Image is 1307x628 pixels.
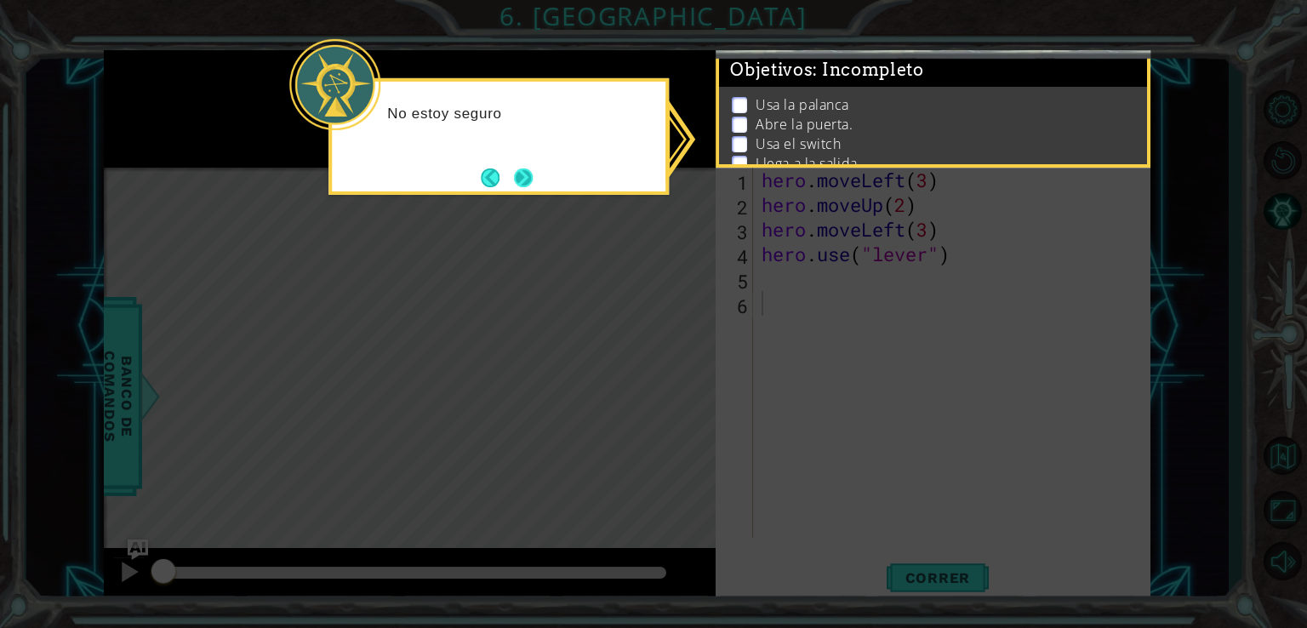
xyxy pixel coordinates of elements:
[756,134,841,153] p: Usa el switch
[481,168,514,187] button: Back
[387,104,653,123] p: No estoy seguro
[730,60,924,81] span: Objetivos
[514,168,533,187] button: Next
[813,60,923,80] span: : Incompleto
[756,95,849,114] p: Usa la palanca
[756,115,853,134] p: Abre la puerta.
[756,154,857,173] p: Llega a la salida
